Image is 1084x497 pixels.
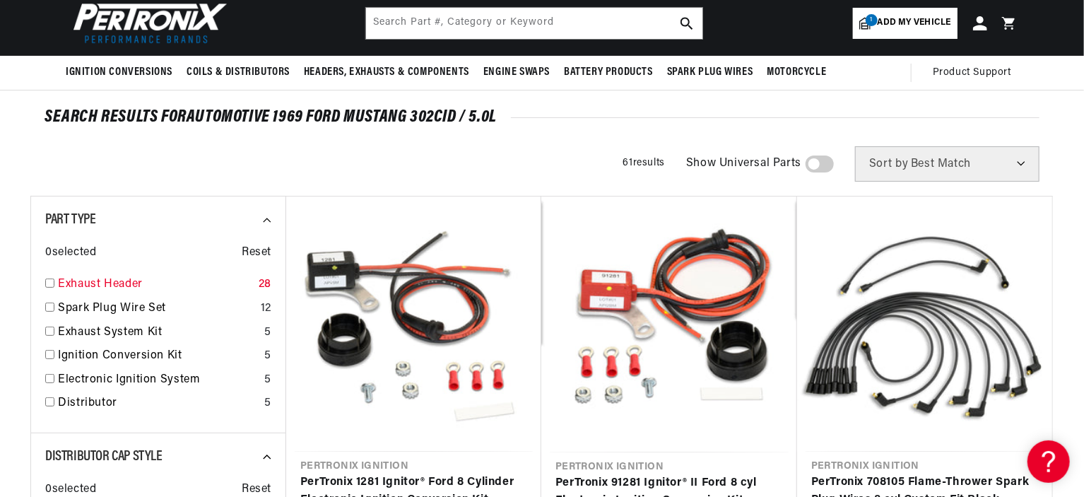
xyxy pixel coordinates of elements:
[476,56,557,89] summary: Engine Swaps
[297,56,476,89] summary: Headers, Exhausts & Components
[58,324,259,342] a: Exhaust System Kit
[304,65,469,80] span: Headers, Exhausts & Components
[45,213,95,227] span: Part Type
[66,65,172,80] span: Ignition Conversions
[264,347,271,366] div: 5
[933,56,1018,90] summary: Product Support
[58,276,253,294] a: Exhaust Header
[660,56,760,89] summary: Spark Plug Wires
[58,371,259,390] a: Electronic Ignition System
[767,65,826,80] span: Motorcycle
[264,324,271,342] div: 5
[242,244,271,262] span: Reset
[58,394,259,413] a: Distributor
[686,155,801,173] span: Show Universal Parts
[179,56,297,89] summary: Coils & Distributors
[855,146,1039,182] select: Sort by
[264,371,271,390] div: 5
[869,158,908,170] span: Sort by
[58,347,259,366] a: Ignition Conversion Kit
[878,16,951,30] span: Add my vehicle
[259,276,271,294] div: 28
[933,65,1011,81] span: Product Support
[187,65,290,80] span: Coils & Distributors
[45,110,1039,124] div: SEARCH RESULTS FOR Automotive 1969 Ford Mustang 302cid / 5.0L
[261,300,271,318] div: 12
[671,8,702,39] button: search button
[45,450,163,464] span: Distributor Cap Style
[564,65,653,80] span: Battery Products
[66,56,179,89] summary: Ignition Conversions
[760,56,833,89] summary: Motorcycle
[853,8,958,39] a: 1Add my vehicle
[45,244,96,262] span: 0 selected
[366,8,702,39] input: Search Part #, Category or Keyword
[483,65,550,80] span: Engine Swaps
[866,14,878,26] span: 1
[623,158,665,168] span: 61 results
[557,56,660,89] summary: Battery Products
[58,300,255,318] a: Spark Plug Wire Set
[667,65,753,80] span: Spark Plug Wires
[264,394,271,413] div: 5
